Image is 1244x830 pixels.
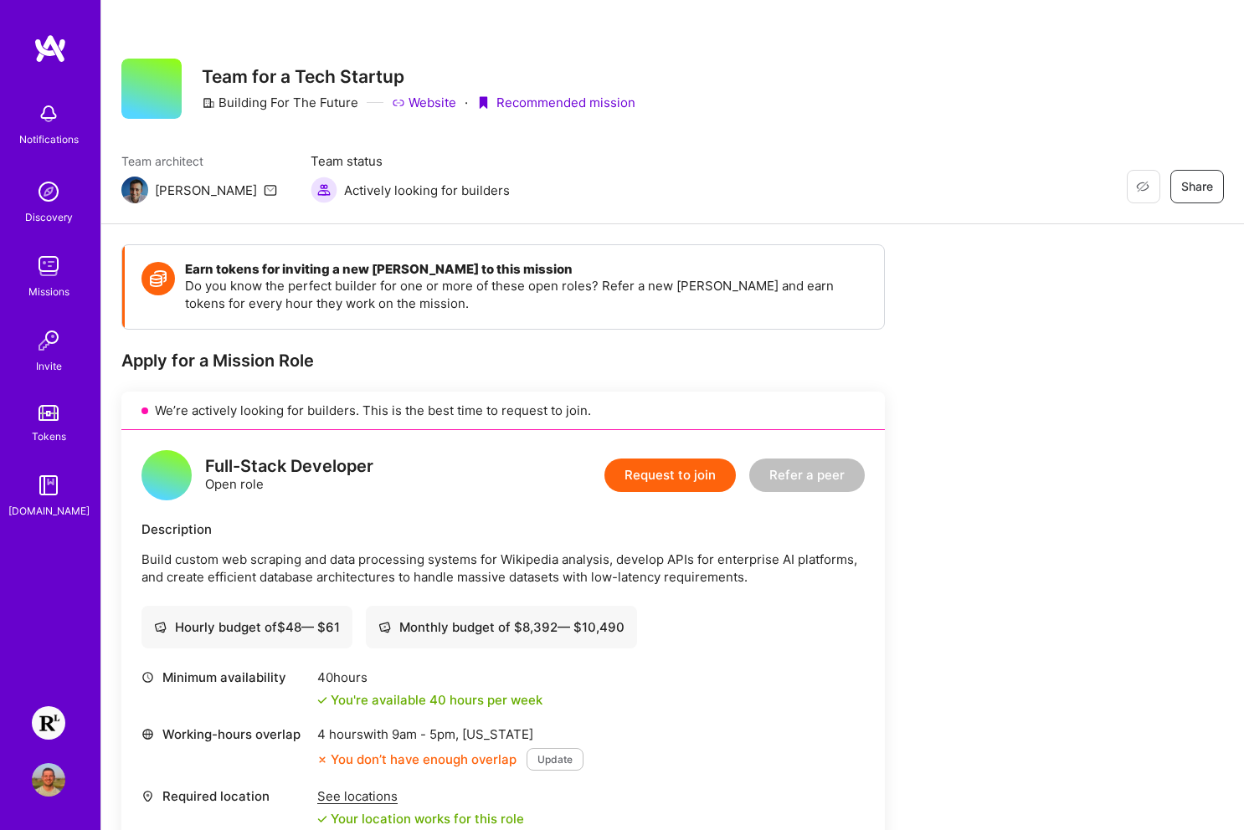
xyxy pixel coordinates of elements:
[28,763,69,797] a: User Avatar
[32,324,65,357] img: Invite
[317,725,583,743] div: 4 hours with [US_STATE]
[317,751,517,768] div: You don’t have enough overlap
[32,469,65,502] img: guide book
[1136,180,1149,193] i: icon EyeClosed
[388,726,462,742] span: 9am - 5pm ,
[121,392,885,430] div: We’re actively looking for builders. This is the best time to request to join.
[141,725,309,743] div: Working-hours overlap
[32,763,65,797] img: User Avatar
[32,249,65,283] img: teamwork
[264,183,277,197] i: icon Mail
[32,175,65,208] img: discovery
[205,458,373,475] div: Full-Stack Developer
[311,152,510,170] span: Team status
[25,208,73,226] div: Discovery
[202,96,215,110] i: icon CompanyGray
[604,459,736,492] button: Request to join
[19,131,79,148] div: Notifications
[317,810,524,827] div: Your location works for this role
[317,695,327,705] i: icon Check
[141,728,154,740] i: icon World
[155,182,257,199] div: [PERSON_NAME]
[202,94,358,111] div: Building For The Future
[1181,178,1213,195] span: Share
[465,94,468,111] div: ·
[205,458,373,493] div: Open role
[392,94,456,111] a: Website
[311,177,337,203] img: Actively looking for builders
[344,182,510,199] span: Actively looking for builders
[121,177,148,203] img: Team Architect
[476,94,635,111] div: Recommended mission
[39,405,59,421] img: tokens
[141,520,865,538] div: Description
[378,618,625,636] div: Monthly budget of $ 8,392 — $ 10,490
[141,551,865,586] p: Build custom web scraping and data processing systems for Wikipedia analysis, develop APIs for en...
[317,787,524,805] div: See locations
[32,97,65,131] img: bell
[1170,170,1224,203] button: Share
[8,502,90,520] div: [DOMAIN_NAME]
[202,66,635,87] h3: Team for a Tech Startup
[317,669,542,686] div: 40 hours
[317,814,327,824] i: icon Check
[28,706,69,740] a: Resilience Lab: Building a Health Tech Platform
[527,748,583,771] button: Update
[121,152,277,170] span: Team architect
[476,96,490,110] i: icon PurpleRibbon
[121,350,885,371] div: Apply for a Mission Role
[141,669,309,686] div: Minimum availability
[317,755,327,765] i: icon CloseOrange
[141,671,154,684] i: icon Clock
[185,277,867,312] p: Do you know the perfect builder for one or more of these open roles? Refer a new [PERSON_NAME] an...
[141,787,309,805] div: Required location
[378,621,391,633] i: icon Cash
[154,618,340,636] div: Hourly budget of $ 48 — $ 61
[33,33,67,64] img: logo
[28,283,69,300] div: Missions
[141,790,154,802] i: icon Location
[185,262,867,277] h4: Earn tokens for inviting a new [PERSON_NAME] to this mission
[32,428,66,445] div: Tokens
[154,621,167,633] i: icon Cash
[32,706,65,740] img: Resilience Lab: Building a Health Tech Platform
[317,691,542,709] div: You're available 40 hours per week
[141,262,175,295] img: Token icon
[36,357,62,375] div: Invite
[749,459,865,492] button: Refer a peer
